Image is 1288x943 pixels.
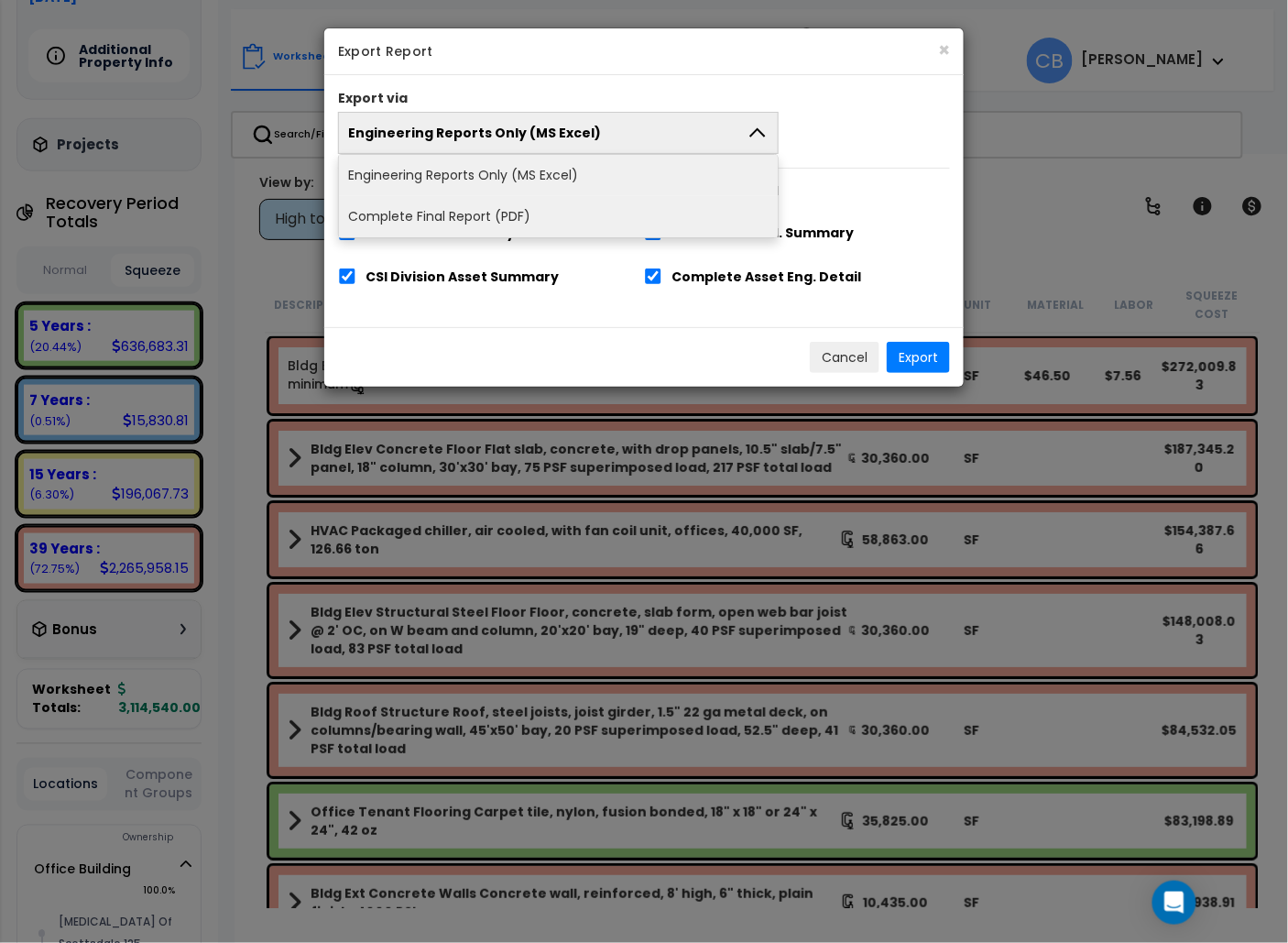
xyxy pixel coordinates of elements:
h5: Export Report [338,42,950,60]
label: CSI Division Asset Summary [366,267,559,288]
label: Export via [338,89,408,107]
button: Engineering Reports Only (MS Excel) [338,112,779,154]
button: × [938,40,950,60]
button: Export [887,342,950,373]
span: Engineering Reports Only (MS Excel) [348,124,601,142]
button: Cancel [810,342,879,373]
label: Complete Asset Eng. Detail [671,267,861,288]
div: Open Intercom Messenger [1152,881,1196,925]
li: Complete Final Report (PDF) [339,196,778,237]
li: Engineering Reports Only (MS Excel) [339,155,778,196]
